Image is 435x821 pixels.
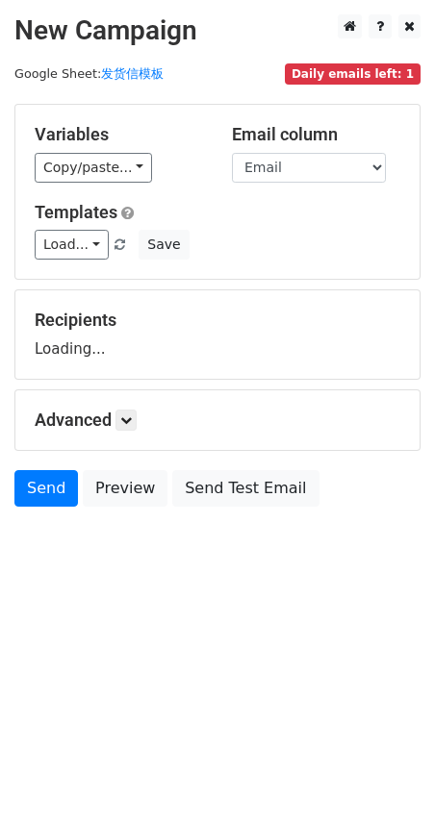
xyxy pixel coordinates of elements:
[139,230,189,260] button: Save
[14,14,421,47] h2: New Campaign
[101,66,164,81] a: 发货信模板
[14,470,78,507] a: Send
[35,124,203,145] h5: Variables
[35,310,400,360] div: Loading...
[14,66,164,81] small: Google Sheet:
[35,202,117,222] a: Templates
[285,63,421,85] span: Daily emails left: 1
[35,230,109,260] a: Load...
[35,410,400,431] h5: Advanced
[83,470,167,507] a: Preview
[232,124,400,145] h5: Email column
[35,310,400,331] h5: Recipients
[172,470,319,507] a: Send Test Email
[285,66,421,81] a: Daily emails left: 1
[35,153,152,183] a: Copy/paste...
